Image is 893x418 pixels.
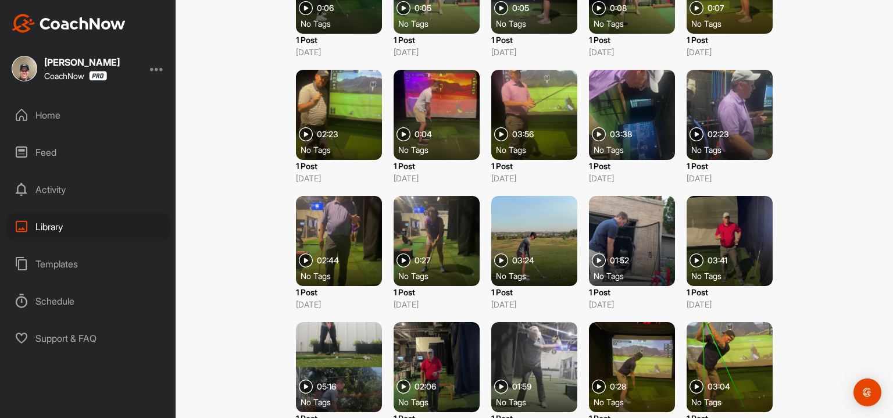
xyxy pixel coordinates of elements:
div: Activity [6,175,170,204]
p: 1 Post [491,34,577,46]
img: play [592,1,606,15]
p: [DATE] [491,172,577,184]
p: 1 Post [394,34,480,46]
p: [DATE] [589,298,675,310]
div: No Tags [301,270,387,281]
div: Feed [6,138,170,167]
span: 03:38 [610,130,632,138]
div: Support & FAQ [6,324,170,353]
p: [DATE] [296,298,382,310]
p: 1 Post [687,286,773,298]
p: 1 Post [589,160,675,172]
p: [DATE] [491,298,577,310]
p: [DATE] [394,298,480,310]
span: 02:06 [415,383,436,391]
img: play [397,380,410,394]
span: 0:28 [610,383,626,391]
span: 0:05 [512,4,529,12]
p: 1 Post [296,160,382,172]
span: 0:27 [415,256,431,265]
img: play [592,127,606,141]
span: 03:04 [708,383,730,391]
p: [DATE] [687,298,773,310]
p: 1 Post [589,286,675,298]
div: Templates [6,249,170,278]
p: [DATE] [687,172,773,184]
img: play [299,127,313,141]
span: 03:24 [512,256,534,265]
p: [DATE] [296,172,382,184]
div: [PERSON_NAME] [44,58,120,67]
div: Schedule [6,287,170,316]
p: 1 Post [296,34,382,46]
div: Open Intercom Messenger [853,378,881,406]
img: play [494,1,508,15]
p: [DATE] [491,46,577,58]
img: play [494,380,508,394]
span: 01:52 [610,256,629,265]
div: No Tags [398,17,484,29]
div: No Tags [301,17,387,29]
div: No Tags [496,17,582,29]
div: No Tags [594,270,680,281]
div: No Tags [594,144,680,155]
p: 1 Post [394,286,480,298]
span: 0:08 [610,4,627,12]
img: play [592,253,606,267]
p: 1 Post [687,34,773,46]
div: Library [6,212,170,241]
p: [DATE] [394,172,480,184]
img: play [397,1,410,15]
img: play [494,127,508,141]
div: No Tags [691,270,777,281]
img: play [690,1,703,15]
div: No Tags [691,396,777,408]
div: No Tags [398,144,484,155]
span: 05:16 [317,383,336,391]
span: 02:23 [708,130,729,138]
p: [DATE] [589,172,675,184]
img: play [592,380,606,394]
div: No Tags [594,396,680,408]
img: square_df18f7c94d890d77d2112fb6bf60b978.jpg [12,56,37,81]
div: No Tags [594,17,680,29]
img: play [299,1,313,15]
span: 03:56 [512,130,534,138]
p: 1 Post [394,160,480,172]
p: [DATE] [687,46,773,58]
div: No Tags [301,396,387,408]
span: 0:05 [415,4,431,12]
span: 02:23 [317,130,338,138]
img: play [397,127,410,141]
p: 1 Post [589,34,675,46]
img: play [397,253,410,267]
p: 1 Post [296,286,382,298]
p: [DATE] [394,46,480,58]
div: No Tags [691,17,777,29]
div: No Tags [496,144,582,155]
p: 1 Post [491,160,577,172]
div: CoachNow [44,71,107,81]
img: play [494,253,508,267]
p: [DATE] [296,46,382,58]
div: Home [6,101,170,130]
img: play [299,253,313,267]
img: play [299,380,313,394]
div: No Tags [398,270,484,281]
div: No Tags [301,144,387,155]
img: play [690,380,703,394]
div: No Tags [496,270,582,281]
span: 03:41 [708,256,727,265]
span: 02:44 [317,256,339,265]
div: No Tags [496,396,582,408]
span: 01:59 [512,383,531,391]
div: No Tags [691,144,777,155]
img: CoachNow Pro [89,71,107,81]
img: play [690,127,703,141]
p: [DATE] [589,46,675,58]
span: 0:04 [415,130,432,138]
span: 0:06 [317,4,334,12]
div: No Tags [398,396,484,408]
p: 1 Post [491,286,577,298]
span: 0:07 [708,4,724,12]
